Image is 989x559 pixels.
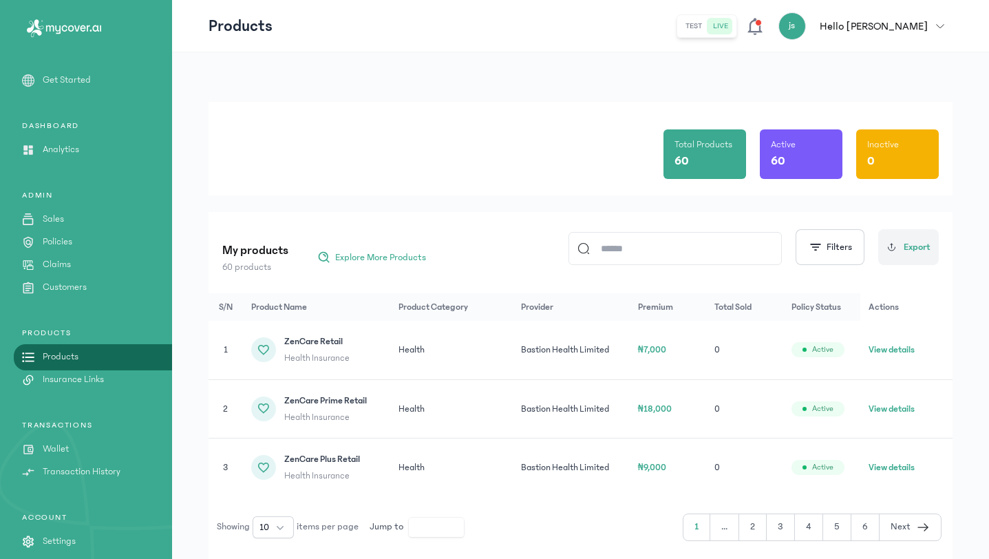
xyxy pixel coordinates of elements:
[223,404,228,414] span: 2
[860,293,953,321] th: Actions
[739,514,767,540] button: 2
[43,442,69,456] p: Wallet
[674,138,732,151] p: Total Products
[43,257,71,272] p: Claims
[778,12,806,40] div: js
[43,235,72,249] p: Policies
[390,321,513,379] td: Health
[243,293,390,321] th: Product Name
[209,15,273,37] p: Products
[513,379,629,439] td: Bastion Health Limited
[714,404,720,414] span: 0
[869,343,915,357] button: View details
[823,514,851,540] button: 5
[714,345,720,355] span: 0
[820,18,928,34] p: Hello [PERSON_NAME]
[310,246,433,268] button: Explore More Products
[284,452,360,466] span: ZenCare Plus Retail
[513,321,629,379] td: Bastion Health Limited
[390,379,513,439] td: Health
[851,514,880,540] button: 6
[370,518,464,537] div: Jump to
[680,18,708,34] button: test
[390,293,513,321] th: Product Category
[880,514,941,540] button: Next
[513,293,629,321] th: Provider
[867,138,899,151] p: Inactive
[253,516,294,538] button: 10
[284,410,367,424] span: Health Insurance
[43,372,104,387] p: Insurance Links
[706,293,783,321] th: Total Sold
[778,12,953,40] button: jsHello [PERSON_NAME]
[513,439,629,497] td: Bastion Health Limited
[869,402,915,416] button: View details
[284,335,350,348] span: ZenCare Retail
[796,229,864,265] button: Filters
[43,280,87,295] p: Customers
[222,241,288,260] p: My products
[783,293,861,321] th: Policy Status
[812,344,833,355] span: Active
[297,520,359,534] span: items per page
[223,463,228,472] span: 3
[869,461,915,474] button: View details
[867,151,875,171] p: 0
[43,465,120,479] p: Transaction History
[43,534,76,549] p: Settings
[259,520,269,534] span: 10
[795,514,823,540] button: 4
[43,350,78,364] p: Products
[683,514,710,540] button: 1
[812,462,833,473] span: Active
[43,143,79,157] p: Analytics
[904,240,930,255] span: Export
[767,514,795,540] button: 3
[674,151,689,171] p: 60
[878,229,939,265] button: Export
[630,293,706,321] th: Premium
[284,469,360,483] span: Health Insurance
[771,151,785,171] p: 60
[638,404,672,414] span: ₦18,000
[209,293,243,321] th: S/N
[43,73,91,87] p: Get Started
[714,463,720,472] span: 0
[771,138,796,151] p: Active
[284,394,367,408] span: ZenCare Prime Retail
[390,439,513,497] td: Health
[812,403,833,414] span: Active
[891,520,911,534] span: Next
[710,514,739,540] button: ...
[708,18,734,34] button: live
[217,520,250,534] span: Showing
[224,345,228,355] span: 1
[222,260,288,274] p: 60 products
[638,345,667,355] span: ₦7,000
[284,351,350,365] span: Health Insurance
[638,463,667,472] span: ₦9,000
[43,212,64,226] p: Sales
[335,251,426,264] span: Explore More Products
